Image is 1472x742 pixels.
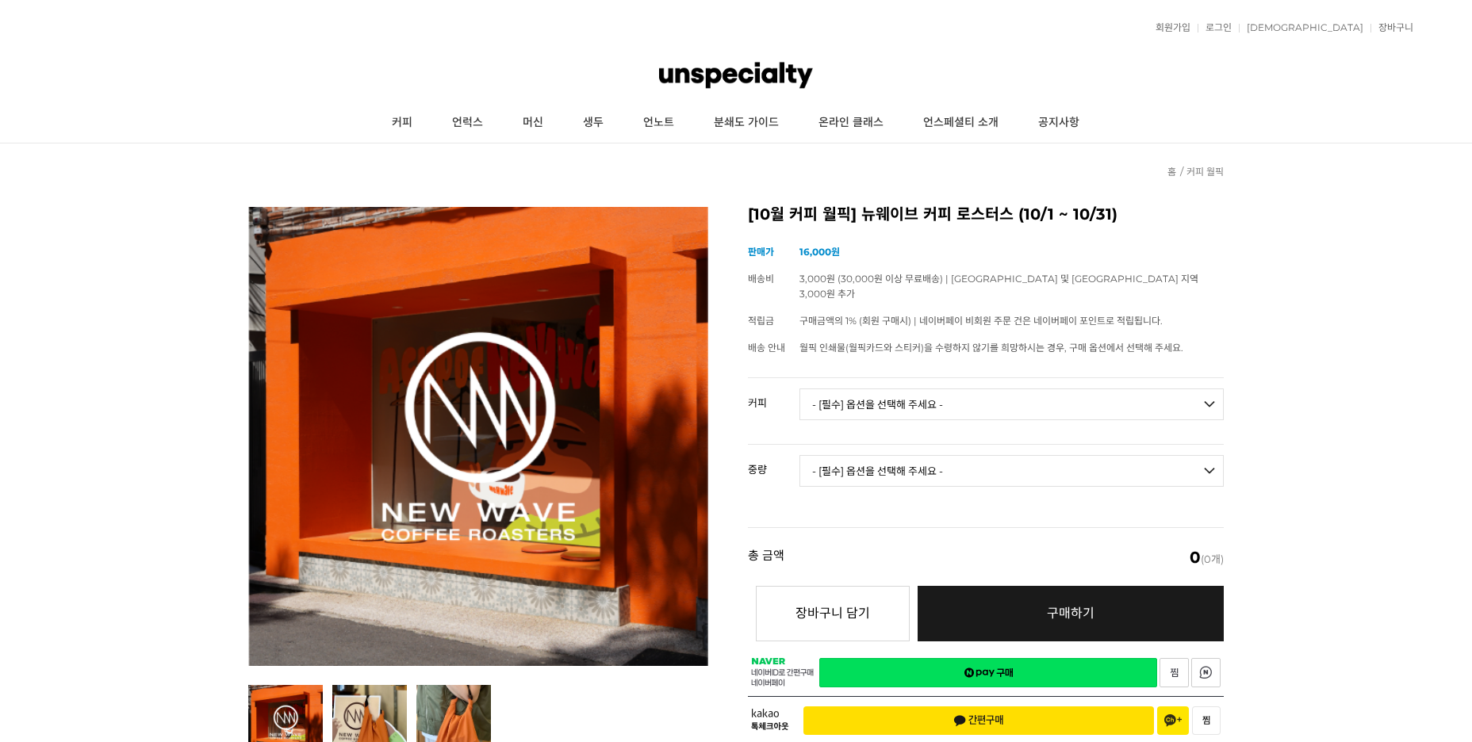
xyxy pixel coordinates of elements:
[799,103,903,143] a: 온라인 클래스
[799,273,1198,300] span: 3,000원 (30,000원 이상 무료배송) | [GEOGRAPHIC_DATA] 및 [GEOGRAPHIC_DATA] 지역 3,000원 추가
[953,714,1004,727] span: 간편구매
[503,103,563,143] a: 머신
[819,658,1157,687] a: 새창
[748,342,785,354] span: 배송 안내
[799,246,840,258] strong: 16,000원
[1186,166,1224,178] a: 커피 월픽
[1370,23,1413,33] a: 장바구니
[659,52,813,99] img: 언스페셜티 몰
[748,549,784,565] strong: 총 금액
[903,103,1018,143] a: 언스페셜티 소개
[799,315,1163,327] span: 구매금액의 1% (회원 구매시) | 네이버페이 비회원 주문 건은 네이버페이 포인트로 적립됩니다.
[1239,23,1363,33] a: [DEMOGRAPHIC_DATA]
[1190,549,1224,565] span: (0개)
[1190,548,1201,567] em: 0
[1202,715,1210,726] span: 찜
[1047,606,1094,621] span: 구매하기
[1160,658,1189,687] a: 새창
[623,103,694,143] a: 언노트
[918,586,1224,641] a: 구매하기
[799,342,1183,354] span: 월픽 인쇄물(월픽카드와 스티커)을 수령하지 않기를 희망하시는 경우, 구매 옵션에서 선택해 주세요.
[748,445,799,481] th: 중량
[1148,23,1190,33] a: 회원가입
[1192,706,1221,735] button: 찜
[1164,714,1182,727] span: 채널 추가
[432,103,503,143] a: 언럭스
[748,273,774,285] span: 배송비
[1157,706,1189,735] button: 채널 추가
[563,103,623,143] a: 생두
[748,207,1224,223] h2: [10월 커피 월픽] 뉴웨이브 커피 로스터스 (10/1 ~ 10/31)
[1191,658,1221,687] a: 새창
[803,706,1154,735] button: 간편구매
[748,378,799,415] th: 커피
[1198,23,1232,33] a: 로그인
[748,246,774,258] span: 판매가
[372,103,432,143] a: 커피
[1018,103,1099,143] a: 공지사항
[694,103,799,143] a: 분쇄도 가이드
[248,207,708,666] img: [10월 커피 월픽] 뉴웨이브 커피 로스터스 (10/1 ~ 10/31)
[756,586,910,641] button: 장바구니 담기
[751,709,792,732] span: 카카오 톡체크아웃
[748,315,774,327] span: 적립금
[1167,166,1176,178] a: 홈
